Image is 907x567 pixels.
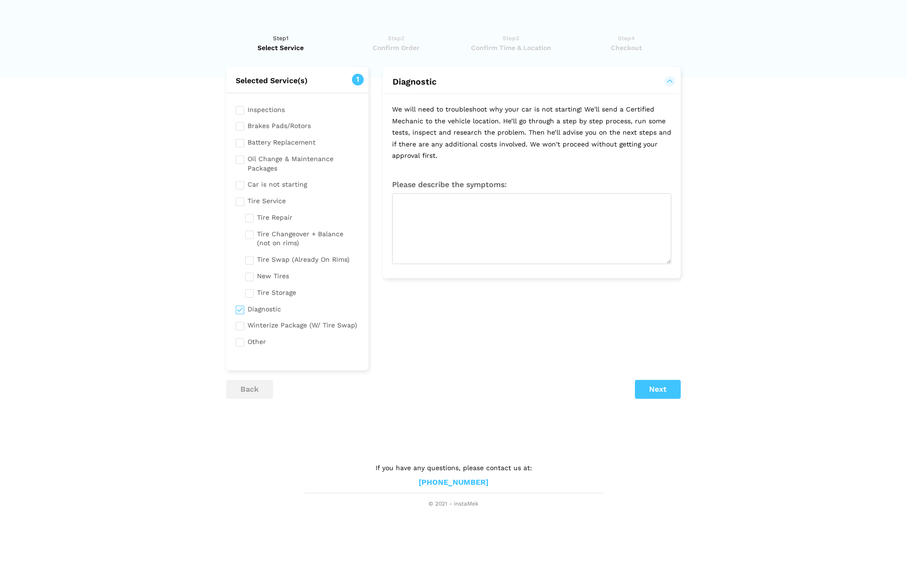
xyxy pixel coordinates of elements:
[226,34,335,52] a: Step1
[392,180,671,189] h3: Please describe the symptoms:
[342,43,451,52] span: Confirm Order
[456,43,565,52] span: Confirm Time & Location
[226,43,335,52] span: Select Service
[342,34,451,52] a: Step2
[635,380,681,399] button: Next
[392,76,671,87] button: Diagnostic
[572,34,681,52] a: Step4
[305,500,602,508] span: © 2021 - instaMek
[226,380,273,399] button: back
[456,34,565,52] a: Step3
[572,43,681,52] span: Checkout
[352,74,364,86] span: 1
[305,463,602,473] p: If you have any questions, please contact us at:
[383,94,681,171] p: We will need to troubleshoot why your car is not starting! We'll send a Certified Mechanic to the...
[419,478,488,488] a: [PHONE_NUMBER]
[226,76,368,86] h2: Selected Service(s)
